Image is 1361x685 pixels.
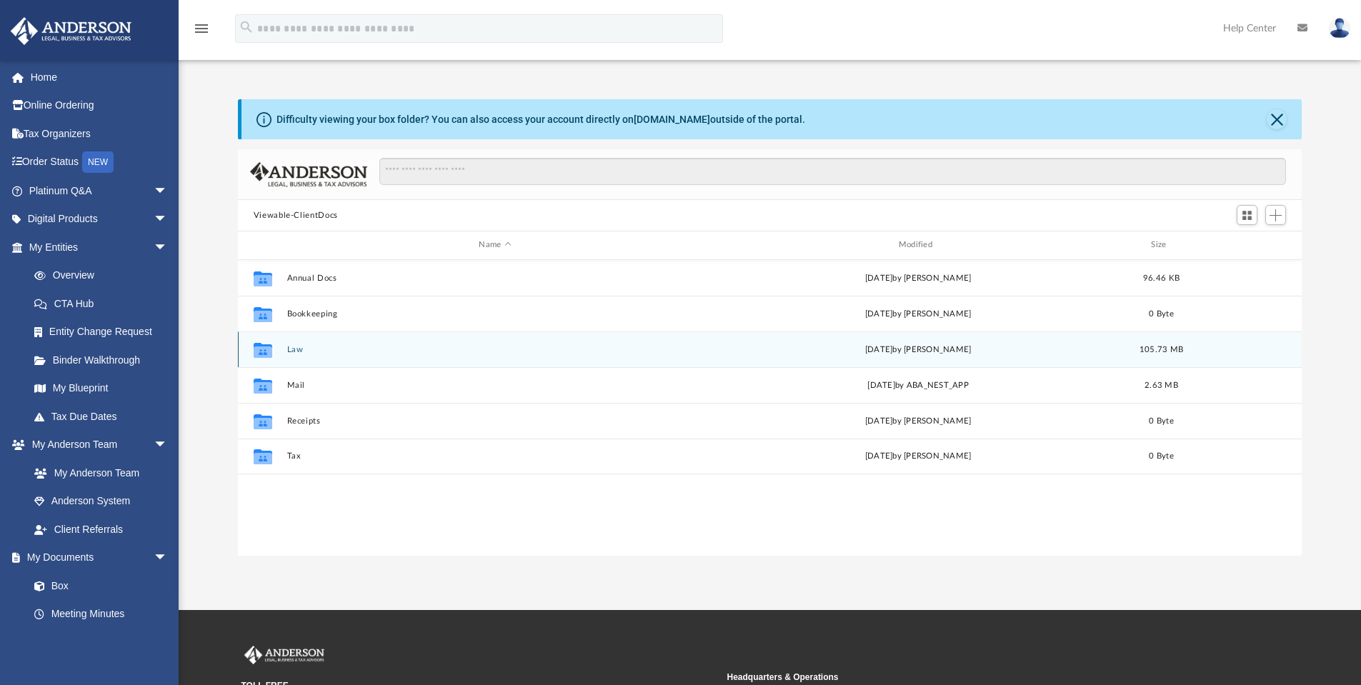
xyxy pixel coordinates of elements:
a: Overview [20,261,189,290]
button: Mail [286,381,703,390]
span: arrow_drop_down [154,176,182,206]
i: search [239,19,254,35]
a: Anderson System [20,487,182,516]
button: Switch to Grid View [1237,205,1258,225]
a: Entity Change Request [20,318,189,346]
button: Close [1267,109,1287,129]
button: Receipts [286,416,703,426]
a: My Documentsarrow_drop_down [10,544,182,572]
a: Online Ordering [10,91,189,120]
input: Search files and folders [379,158,1286,185]
span: 105.73 MB [1140,345,1183,353]
img: Anderson Advisors Platinum Portal [6,17,136,45]
a: Meeting Minutes [20,600,182,629]
div: grid [238,260,1302,556]
a: My Anderson Team [20,459,175,487]
div: NEW [82,151,114,173]
span: 0 Byte [1149,309,1174,317]
div: [DATE] by ABA_NEST_APP [709,379,1126,391]
button: Add [1265,205,1287,225]
img: Anderson Advisors Platinum Portal [241,646,327,664]
div: Difficulty viewing your box folder? You can also access your account directly on outside of the p... [276,112,805,127]
a: CTA Hub [20,289,189,318]
a: Order StatusNEW [10,148,189,177]
span: 0 Byte [1149,452,1174,460]
span: 96.46 KB [1143,274,1180,281]
button: Law [286,345,703,354]
a: Tax Due Dates [20,402,189,431]
div: Size [1132,239,1190,251]
button: Tax [286,451,703,461]
a: Box [20,571,175,600]
i: menu [193,20,210,37]
span: arrow_drop_down [154,544,182,573]
a: Forms Library [20,628,175,656]
a: Binder Walkthrough [20,346,189,374]
a: Client Referrals [20,515,182,544]
div: [DATE] by [PERSON_NAME] [709,343,1126,356]
a: Tax Organizers [10,119,189,148]
span: 2.63 MB [1145,381,1178,389]
a: menu [193,27,210,37]
a: My Entitiesarrow_drop_down [10,233,189,261]
button: Annual Docs [286,274,703,283]
span: arrow_drop_down [154,233,182,262]
a: [DOMAIN_NAME] [634,114,710,125]
div: id [1196,239,1296,251]
button: Bookkeeping [286,309,703,319]
span: arrow_drop_down [154,205,182,234]
span: arrow_drop_down [154,431,182,460]
div: Modified [709,239,1127,251]
div: [DATE] by [PERSON_NAME] [709,414,1126,427]
span: 0 Byte [1149,416,1174,424]
a: My Anderson Teamarrow_drop_down [10,431,182,459]
div: [DATE] by [PERSON_NAME] [709,271,1126,284]
div: id [244,239,280,251]
button: Viewable-ClientDocs [254,209,338,222]
img: User Pic [1329,18,1350,39]
div: [DATE] by [PERSON_NAME] [709,450,1126,463]
div: Name [286,239,703,251]
small: Headquarters & Operations [727,671,1203,684]
a: Digital Productsarrow_drop_down [10,205,189,234]
a: Platinum Q&Aarrow_drop_down [10,176,189,205]
a: My Blueprint [20,374,182,403]
a: Home [10,63,189,91]
div: [DATE] by [PERSON_NAME] [709,307,1126,320]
